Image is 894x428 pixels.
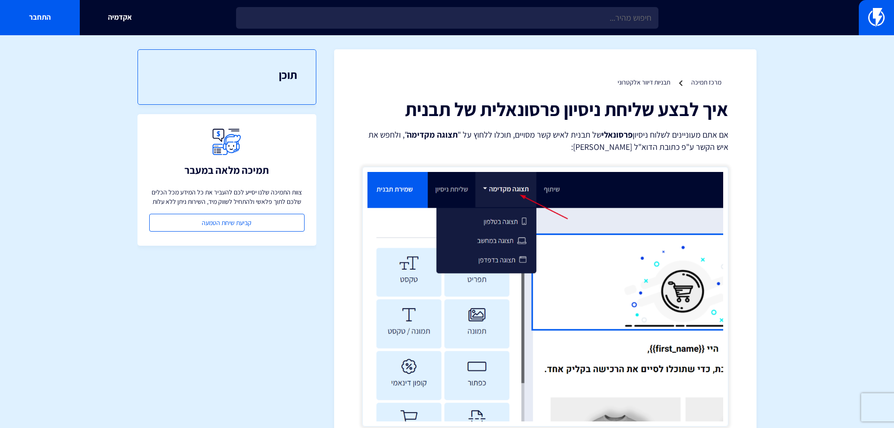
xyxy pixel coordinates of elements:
[407,129,458,140] strong: תצוגה מקדימה
[691,78,721,86] a: מרכז תמיכה
[157,69,297,81] h3: תוכן
[362,99,728,119] h1: איך לבצע שליחת ניסיון פרסונאלית של תבנית
[618,78,670,86] a: תבניות דיוור אלקטרוני
[149,214,305,232] a: קביעת שיחת הטמעה
[602,129,633,140] strong: פרסונאלי
[362,129,728,153] p: אם אתם מעוניינים לשלוח ניסיון של תבנית לאיש קשר מסויים, תוכלו ללחוץ על " ", ולחפש את איש הקשר ע"פ...
[149,187,305,206] p: צוות התמיכה שלנו יסייע לכם להעביר את כל המידע מכל הכלים שלכם לתוך פלאשי ולהתחיל לשווק מיד, השירות...
[236,7,658,29] input: חיפוש מהיר...
[184,164,269,176] h3: תמיכה מלאה במעבר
